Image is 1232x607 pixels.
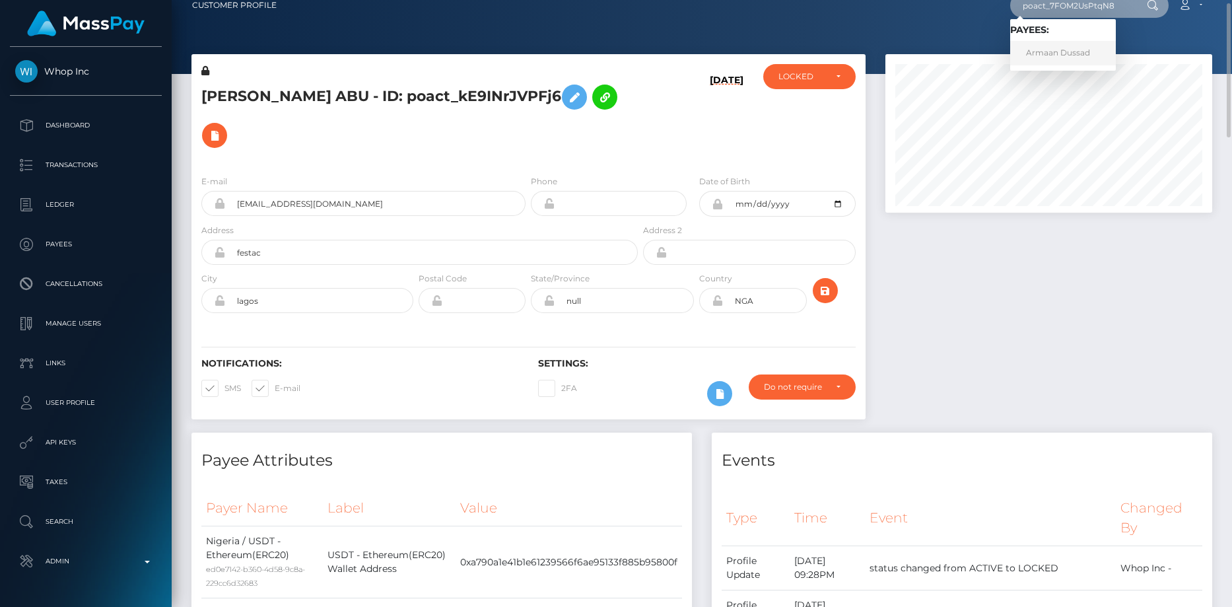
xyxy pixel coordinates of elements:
[456,490,682,526] th: Value
[15,393,156,413] p: User Profile
[15,195,156,215] p: Ledger
[749,375,855,400] button: Do not require
[15,552,156,571] p: Admin
[15,512,156,532] p: Search
[1010,24,1116,36] h6: Payees:
[790,546,865,590] td: [DATE] 09:28PM
[722,490,790,546] th: Type
[10,505,162,538] a: Search
[456,526,682,598] td: 0xa790a1e41b1e61239566f6ae95133f885b95800f
[201,490,323,526] th: Payer Name
[323,526,456,598] td: USDT - Ethereum(ERC20) Wallet Address
[323,490,456,526] th: Label
[10,466,162,499] a: Taxes
[10,347,162,380] a: Links
[27,11,145,36] img: MassPay Logo
[710,75,743,159] h6: [DATE]
[10,228,162,261] a: Payees
[10,109,162,142] a: Dashboard
[10,149,162,182] a: Transactions
[201,273,217,285] label: City
[538,380,577,397] label: 2FA
[15,314,156,334] p: Manage Users
[201,380,241,397] label: SMS
[763,64,856,89] button: LOCKED
[1116,490,1202,546] th: Changed By
[538,358,855,369] h6: Settings:
[722,449,1202,472] h4: Events
[1010,41,1116,65] a: Armaan Dussad
[778,71,825,82] div: LOCKED
[10,386,162,419] a: User Profile
[1116,546,1202,590] td: Whop Inc -
[15,60,38,83] img: Whop Inc
[15,274,156,294] p: Cancellations
[252,380,300,397] label: E-mail
[764,382,825,392] div: Do not require
[15,155,156,175] p: Transactions
[10,545,162,578] a: Admin
[201,225,234,236] label: Address
[10,65,162,77] span: Whop Inc
[201,176,227,188] label: E-mail
[531,176,557,188] label: Phone
[699,176,750,188] label: Date of Birth
[201,526,323,598] td: Nigeria / USDT - Ethereum(ERC20)
[15,433,156,452] p: API Keys
[10,307,162,340] a: Manage Users
[790,490,865,546] th: Time
[201,449,682,472] h4: Payee Attributes
[15,116,156,135] p: Dashboard
[206,565,305,588] small: ed0e7142-b360-4d58-9c8a-229cc6d32683
[865,490,1116,546] th: Event
[10,426,162,459] a: API Keys
[531,273,590,285] label: State/Province
[15,234,156,254] p: Payees
[10,268,162,301] a: Cancellations
[419,273,467,285] label: Postal Code
[201,78,631,155] h5: [PERSON_NAME] ABU - ID: poact_kE9INrJVPFj6
[643,225,682,236] label: Address 2
[10,188,162,221] a: Ledger
[201,358,518,369] h6: Notifications:
[865,546,1116,590] td: status changed from ACTIVE to LOCKED
[15,353,156,373] p: Links
[15,472,156,492] p: Taxes
[699,273,732,285] label: Country
[722,546,790,590] td: Profile Update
